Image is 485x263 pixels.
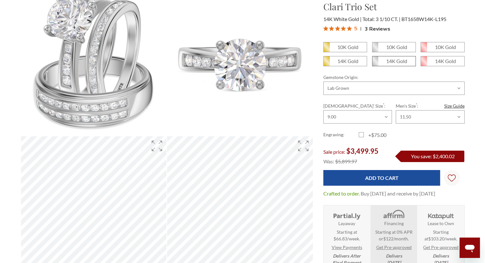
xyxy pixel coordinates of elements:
[428,236,456,241] span: $103.20/week
[396,103,464,109] label: Men's Size :
[323,170,440,186] input: Add to Cart
[386,58,407,64] em: 14K Gold
[147,136,166,155] div: Enter fullscreen
[363,16,400,22] span: Total: 3 1/10 CT.
[459,238,480,258] iframe: Button to launch messaging window
[426,209,456,220] img: Katapult
[372,42,415,52] span: 10K White Gold
[337,44,358,50] em: 10K Gold
[365,24,390,33] span: 3 Reviews
[323,131,359,139] label: Engraving:
[361,190,435,197] dd: Buy [DATE] and receive by [DATE]
[386,44,407,50] em: 10K Gold
[435,44,456,50] em: 10K Gold
[421,42,464,52] span: 10K Rose Gold
[335,158,357,164] span: $5,899.97
[421,56,464,66] span: 14K Rose Gold
[323,149,345,155] span: Sale price:
[324,56,367,66] span: 14K Yellow Gold
[435,58,456,64] em: 14K Gold
[323,103,392,109] label: [DEMOGRAPHIC_DATA]' Size :
[401,16,446,22] span: BT1658W14K-L195
[359,131,394,139] label: +$75.00
[379,209,408,220] img: Affirm
[332,244,362,251] a: View Payments
[323,74,465,81] label: Gemstone Origin:
[411,153,454,159] span: You save: $2,400.02
[423,244,459,251] a: Get Pre-approved
[384,220,404,227] strong: Financing
[444,170,460,186] a: Wish Lists
[383,236,393,241] span: $122
[294,136,313,155] div: Enter fullscreen
[324,42,367,52] span: 10K Yellow Gold
[334,229,360,242] span: Starting at $66.83/week.
[323,158,334,164] span: Was:
[448,154,456,202] svg: Wish Lists
[323,190,360,197] dt: Crafted to order.
[376,244,412,251] a: Get Pre-approved
[346,147,378,155] span: $3,499.95
[428,220,454,227] strong: Lease to Own
[354,24,357,32] span: 5
[338,220,355,227] strong: Layaway
[372,56,415,66] span: 14K White Gold
[420,229,462,242] span: Starting at .
[337,58,358,64] em: 14K Gold
[444,103,465,109] a: Size Guide
[332,209,362,220] img: Layaway
[323,24,390,33] button: Rated 5 out of 5 stars from 3 reviews. Jump to reviews.
[323,16,362,22] span: 14K White Gold
[372,229,415,242] span: Starting at 0% APR or /month.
